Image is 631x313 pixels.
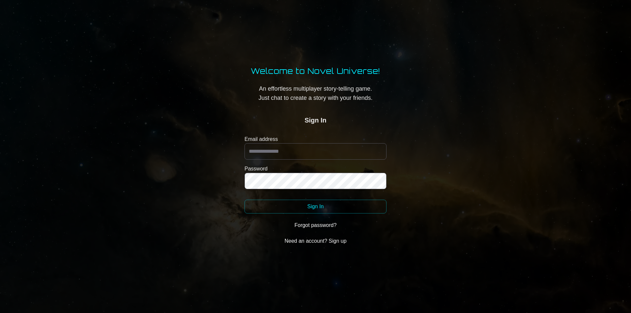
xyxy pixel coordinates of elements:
[245,135,386,143] label: Email address
[245,165,386,173] label: Password
[245,219,386,232] button: Forgot password?
[245,200,386,213] button: Sign In
[251,84,380,102] p: An effortless multiplayer story-telling game. Just chat to create a story with your friends.
[245,235,386,248] button: Need an account? Sign up
[251,116,380,125] h2: Sign In
[251,66,380,76] h1: Welcome to Novel Universe!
